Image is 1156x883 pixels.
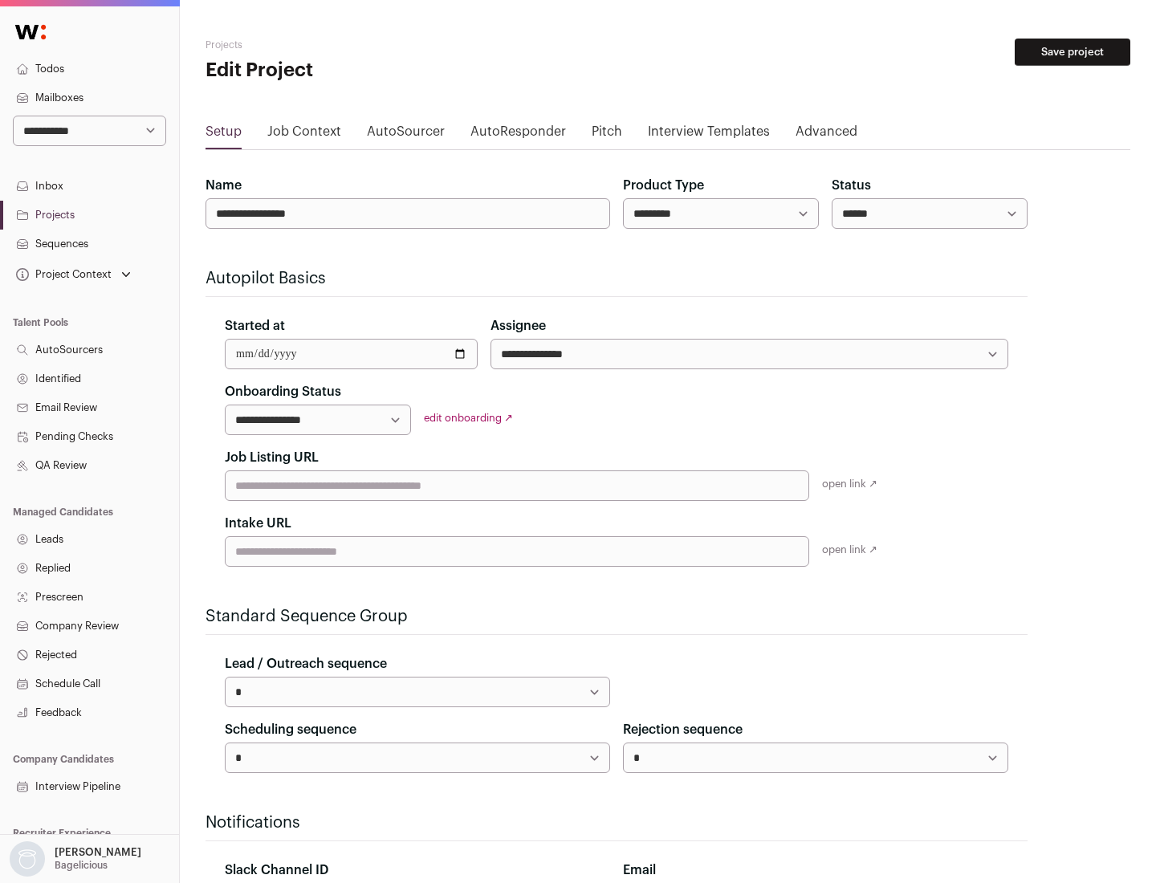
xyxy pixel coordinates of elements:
[225,316,285,336] label: Started at
[6,16,55,48] img: Wellfound
[206,176,242,195] label: Name
[623,720,743,739] label: Rejection sequence
[592,122,622,148] a: Pitch
[623,176,704,195] label: Product Type
[225,654,387,673] label: Lead / Outreach sequence
[206,122,242,148] a: Setup
[490,316,546,336] label: Assignee
[206,58,514,83] h1: Edit Project
[10,841,45,877] img: nopic.png
[267,122,341,148] a: Job Context
[206,39,514,51] h2: Projects
[225,861,328,880] label: Slack Channel ID
[6,841,144,877] button: Open dropdown
[206,605,1028,628] h2: Standard Sequence Group
[13,263,134,286] button: Open dropdown
[623,861,1008,880] div: Email
[367,122,445,148] a: AutoSourcer
[206,267,1028,290] h2: Autopilot Basics
[55,846,141,859] p: [PERSON_NAME]
[648,122,770,148] a: Interview Templates
[225,382,341,401] label: Onboarding Status
[1015,39,1130,66] button: Save project
[225,720,356,739] label: Scheduling sequence
[832,176,871,195] label: Status
[13,268,112,281] div: Project Context
[796,122,857,148] a: Advanced
[225,448,319,467] label: Job Listing URL
[225,514,291,533] label: Intake URL
[424,413,513,423] a: edit onboarding ↗
[470,122,566,148] a: AutoResponder
[206,812,1028,834] h2: Notifications
[55,859,108,872] p: Bagelicious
